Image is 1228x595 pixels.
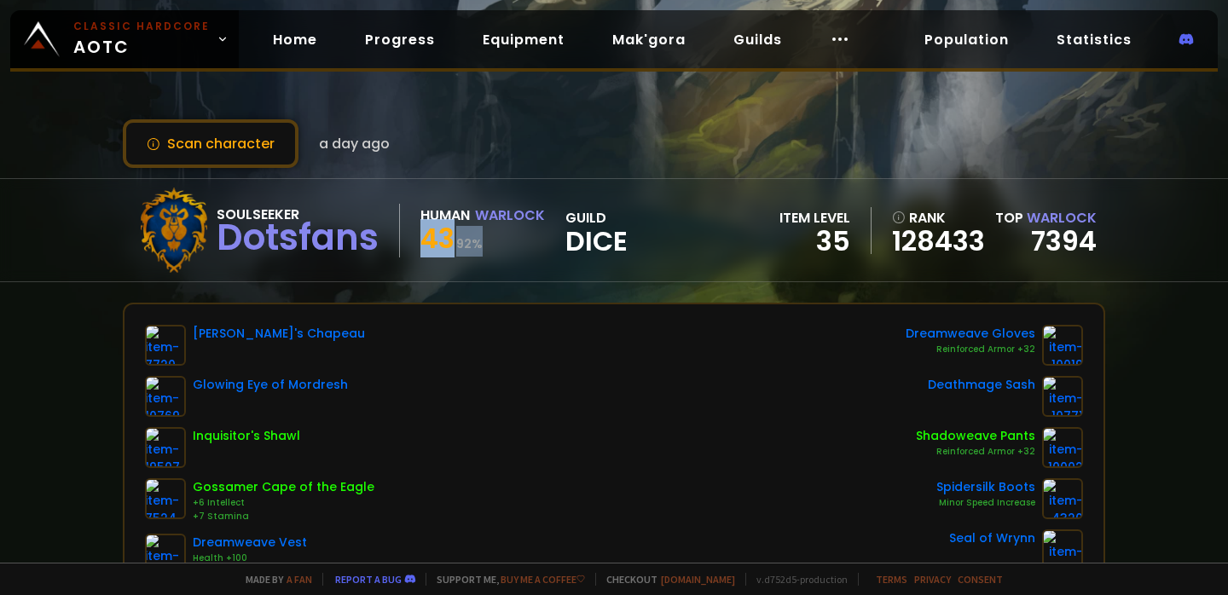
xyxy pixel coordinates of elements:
img: item-10002 [1042,427,1083,468]
div: Reinforced Armor +32 [916,445,1035,459]
a: [DOMAIN_NAME] [661,573,735,586]
div: Health +100 [193,552,307,565]
span: v. d752d5 - production [745,573,848,586]
img: item-10769 [145,376,186,417]
div: Soulseeker [217,204,379,225]
a: Population [911,22,1022,57]
a: Privacy [914,573,951,586]
div: [PERSON_NAME]'s Chapeau [193,325,365,343]
div: +6 Intellect [193,496,374,510]
a: 7394 [1031,222,1097,260]
a: a fan [287,573,312,586]
a: Buy me a coffee [501,573,585,586]
small: 92 % [456,235,483,252]
div: 35 [779,228,850,254]
button: Scan character [123,119,298,168]
span: a day ago [319,133,390,154]
div: Gossamer Cape of the Eagle [193,478,374,496]
a: Terms [876,573,907,586]
div: Warlock [475,205,545,226]
span: Checkout [595,573,735,586]
a: Guilds [720,22,796,57]
div: Inquisitor's Shawl [193,427,300,445]
a: Consent [958,573,1003,586]
div: Dotsfans [217,225,379,251]
div: Minor Speed Increase [936,496,1035,510]
span: Support me, [426,573,585,586]
img: item-10019 [1042,325,1083,366]
a: Classic HardcoreAOTC [10,10,239,68]
div: Glowing Eye of Mordresh [193,376,348,394]
img: item-4320 [1042,478,1083,519]
a: Equipment [469,22,578,57]
span: 43 [420,219,455,257]
small: Classic Hardcore [73,19,210,34]
img: item-2933 [1042,529,1083,570]
div: Shadoweave Pants [916,427,1035,445]
img: item-19507 [145,427,186,468]
span: Made by [235,573,312,586]
div: Spidersilk Boots [936,478,1035,496]
a: Mak'gora [599,22,699,57]
a: Report a bug [335,573,402,586]
a: Statistics [1043,22,1145,57]
a: 128433 [892,228,985,254]
span: Dice [565,228,628,254]
div: Dreamweave Vest [193,534,307,552]
a: Progress [351,22,449,57]
img: item-10771 [1042,376,1083,417]
div: Dreamweave Gloves [906,325,1035,343]
span: AOTC [73,19,210,60]
div: rank [892,207,985,228]
span: Warlock [1027,208,1097,228]
div: guild [565,207,628,254]
div: item level [779,207,850,228]
div: Seal of Wrynn [949,529,1035,547]
img: item-7524 [145,478,186,519]
div: Deathmage Sash [928,376,1035,394]
div: +7 Stamina [193,510,374,523]
div: Top [995,207,1097,228]
img: item-10021 [145,534,186,575]
img: item-7720 [145,325,186,366]
div: Reinforced Armor +32 [906,343,1035,356]
a: Home [259,22,331,57]
div: Human [420,205,470,226]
